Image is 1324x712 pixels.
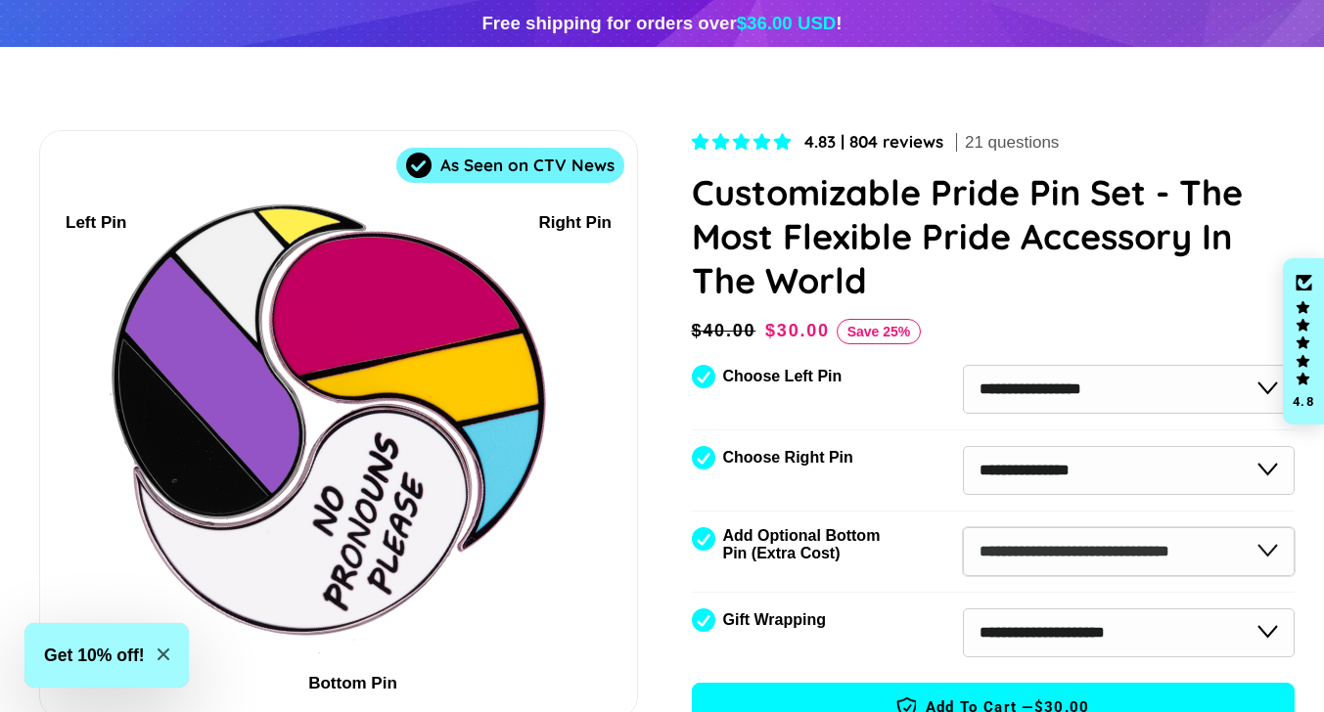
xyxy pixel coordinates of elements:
label: Gift Wrapping [723,611,826,629]
div: Free shipping for orders over ! [481,10,842,37]
div: Right Pin [538,210,612,237]
label: Choose Right Pin [723,449,853,467]
div: Left Pin [66,210,126,237]
span: $36.00 USD [737,13,837,33]
h1: Customizable Pride Pin Set - The Most Flexible Pride Accessory In The World [692,170,1296,302]
label: Add Optional Bottom Pin (Extra Cost) [723,527,888,562]
span: $30.00 [765,321,830,340]
span: 4.83 stars [692,133,796,152]
span: Save 25% [837,319,922,344]
label: Choose Left Pin [723,368,843,385]
span: 21 questions [965,131,1059,155]
span: $40.00 [692,317,761,344]
span: 4.83 | 804 reviews [804,131,943,152]
div: Bottom Pin [308,671,397,697]
div: 4.8 [1292,395,1315,408]
div: Click to open Judge.me floating reviews tab [1283,258,1324,424]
